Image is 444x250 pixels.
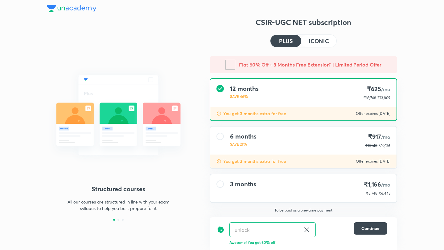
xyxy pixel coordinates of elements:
img: Company Logo [47,5,97,12]
button: ICONIC [301,35,336,47]
p: All our courses are structured in line with your exam syllabus to help you best prepare for it [65,199,172,212]
h4: 6 months [230,133,257,140]
span: /mo [381,181,390,188]
span: ₹13,809 [377,95,390,100]
span: ₹6,443 [379,191,390,196]
h4: ICONIC [309,38,329,44]
h4: PLUS [279,38,293,44]
span: /mo [381,134,390,140]
h4: 3 months [230,180,256,188]
p: You get 3 months extra for free [223,158,286,164]
h4: ₹625 [364,85,390,93]
span: ₹10,126 [379,143,390,148]
p: ₹18,748 [364,95,376,101]
button: Continue [354,222,387,235]
p: Awesome! You got 60% off [229,240,387,245]
p: Offer expires [DATE] [356,159,390,164]
p: You get 3 months extra for free [223,111,286,117]
p: To be paid as a one-time payment [205,208,402,213]
h4: ₹917 [365,133,390,141]
p: ₹13,748 [365,143,377,148]
p: ₹8,748 [366,191,377,196]
h5: Flat 60% Off + 3 Months Free Extension* | Limited Period Offer [239,61,381,68]
img: daily_live_classes_be8fa5af21.svg [47,62,190,169]
img: - [225,60,235,70]
span: /mo [381,86,390,92]
h4: 12 months [230,85,259,92]
p: SAVE 21% [230,141,257,147]
h3: CSIR-UGC NET subscription [210,17,397,27]
p: Offer expires [DATE] [356,111,390,116]
img: discount [216,159,221,164]
h4: ₹1,166 [364,180,390,189]
img: discount [216,111,221,116]
span: Continue [361,225,380,232]
p: SAVE 46% [230,94,259,99]
input: Have a referral code? [230,223,301,237]
h4: Structured courses [47,184,190,194]
img: discount [217,222,224,237]
button: PLUS [270,35,301,47]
